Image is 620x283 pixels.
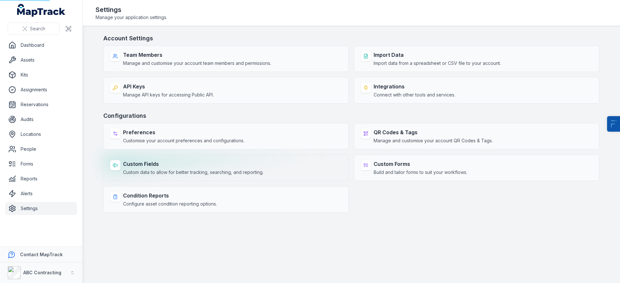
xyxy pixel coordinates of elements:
strong: API Keys [123,83,214,90]
strong: ABC Contracting [23,270,61,275]
span: Configure asset condition reporting options. [123,201,217,207]
span: Manage API keys for accessing Public API. [123,92,214,98]
a: API KeysManage API keys for accessing Public API. [103,77,349,104]
span: Customise your account preferences and configurations. [123,137,244,144]
span: Connect with other tools and services. [374,92,455,98]
a: Reports [5,172,77,185]
a: Reservations [5,98,77,111]
strong: Condition Reports [123,192,217,199]
a: Custom FormsBuild and tailor forms to suit your workflows. [354,155,599,181]
span: Build and tailor forms to suit your workflows. [374,169,467,176]
a: Import DataImport data from a spreadsheet or CSV file to your account. [354,45,599,72]
strong: Preferences [123,128,244,136]
strong: Custom Forms [374,160,467,168]
a: Alerts [5,187,77,200]
strong: Contact MapTrack [20,252,63,257]
a: Custom FieldsCustom data to allow for better tracking, searching, and reporting. [103,155,349,181]
strong: Team Members [123,51,271,59]
a: PreferencesCustomise your account preferences and configurations. [103,123,349,149]
strong: Import Data [374,51,501,59]
strong: Custom Fields [123,160,263,168]
span: Manage your application settings. [96,14,167,21]
h3: Account Settings [103,34,599,43]
a: Dashboard [5,39,77,52]
a: Audits [5,113,77,126]
span: Search [30,25,45,32]
span: Custom data to allow for better tracking, searching, and reporting. [123,169,263,176]
a: Forms [5,157,77,170]
a: People [5,143,77,156]
strong: QR Codes & Tags [374,128,493,136]
h2: Settings [96,5,167,14]
a: Team MembersManage and customise your account team members and permissions. [103,45,349,72]
span: Import data from a spreadsheet or CSV file to your account. [374,60,501,66]
a: Kits [5,68,77,81]
span: Manage and customise your account team members and permissions. [123,60,271,66]
h3: Configurations [103,111,599,120]
strong: Integrations [374,83,455,90]
a: Settings [5,202,77,215]
span: Manage and customise your account QR Codes & Tags. [374,137,493,144]
a: IntegrationsConnect with other tools and services. [354,77,599,104]
a: Assets [5,54,77,66]
a: QR Codes & TagsManage and customise your account QR Codes & Tags. [354,123,599,149]
button: Search [8,23,60,35]
a: Locations [5,128,77,141]
a: Condition ReportsConfigure asset condition reporting options. [103,186,349,213]
a: MapTrack [17,4,66,17]
a: Assignments [5,83,77,96]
